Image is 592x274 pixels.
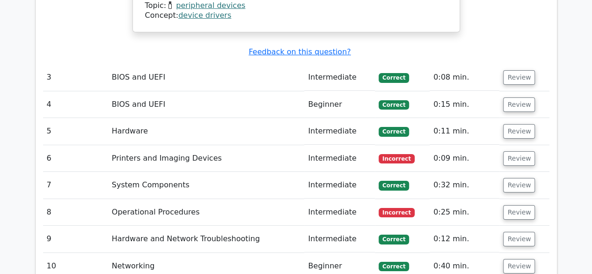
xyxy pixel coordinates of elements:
span: Correct [379,235,409,244]
td: Intermediate [304,226,375,252]
td: Hardware and Network Troubleshooting [108,226,305,252]
td: 9 [43,226,108,252]
td: 0:25 min. [430,199,499,226]
a: device drivers [178,11,231,20]
div: Topic: [145,1,447,11]
td: Intermediate [304,145,375,172]
button: Review [503,124,535,139]
button: Review [503,70,535,85]
span: Correct [379,181,409,190]
span: Incorrect [379,154,415,163]
span: Correct [379,127,409,136]
td: Intermediate [304,199,375,226]
td: Intermediate [304,64,375,91]
td: System Components [108,172,305,199]
button: Review [503,151,535,166]
td: Operational Procedures [108,199,305,226]
span: Correct [379,262,409,271]
td: 0:09 min. [430,145,499,172]
button: Review [503,205,535,220]
td: 7 [43,172,108,199]
td: 6 [43,145,108,172]
button: Review [503,97,535,112]
span: Incorrect [379,208,415,217]
td: BIOS and UEFI [108,64,305,91]
div: Concept: [145,11,447,21]
a: peripheral devices [176,1,245,10]
td: BIOS and UEFI [108,91,305,118]
td: 0:15 min. [430,91,499,118]
button: Review [503,178,535,193]
button: Review [503,232,535,246]
td: Hardware [108,118,305,145]
td: 8 [43,199,108,226]
td: 5 [43,118,108,145]
button: Review [503,259,535,274]
td: 3 [43,64,108,91]
td: 0:08 min. [430,64,499,91]
td: 0:32 min. [430,172,499,199]
td: 0:12 min. [430,226,499,252]
td: Intermediate [304,172,375,199]
a: Feedback on this question? [248,47,351,56]
td: Beginner [304,91,375,118]
span: Correct [379,73,409,82]
td: Intermediate [304,118,375,145]
td: Printers and Imaging Devices [108,145,305,172]
td: 4 [43,91,108,118]
td: 0:11 min. [430,118,499,145]
span: Correct [379,100,409,110]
